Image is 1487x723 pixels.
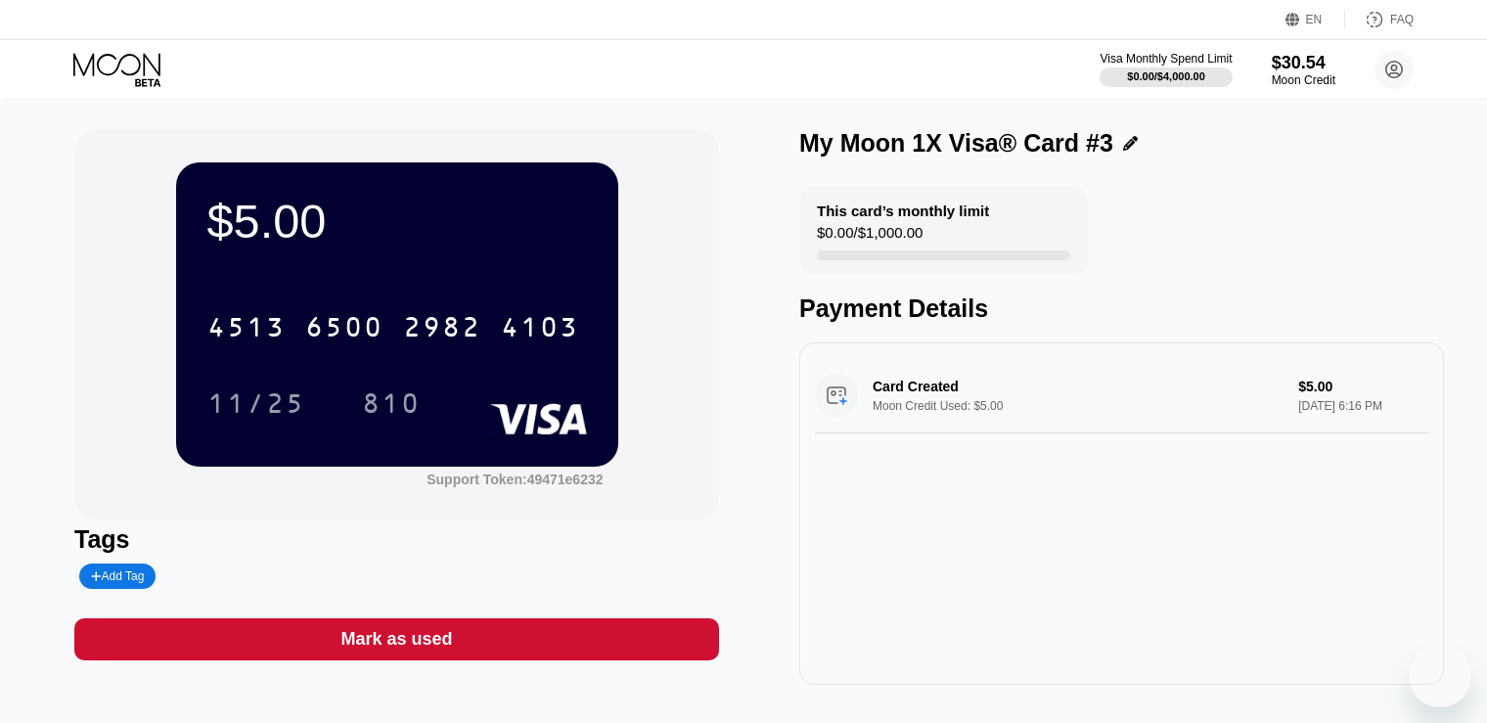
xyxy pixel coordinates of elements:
div: 810 [362,390,421,422]
div: 11/25 [193,379,320,428]
div: Add Tag [79,564,156,589]
div: This card’s monthly limit [817,203,989,219]
div: Mark as used [74,618,719,660]
div: 6500 [305,314,383,345]
div: Tags [74,525,719,554]
div: 810 [347,379,435,428]
div: $30.54 [1272,53,1335,73]
div: $5.00 [207,194,587,249]
div: FAQ [1345,10,1414,29]
div: Support Token:49471e6232 [427,472,603,487]
div: 4513650029824103 [196,302,591,351]
div: Moon Credit [1272,73,1335,87]
div: Visa Monthly Spend Limit$0.00/$4,000.00 [1100,52,1232,87]
div: 11/25 [207,390,305,422]
div: $30.54Moon Credit [1272,53,1335,87]
div: 4513 [207,314,286,345]
div: Visa Monthly Spend Limit [1100,52,1232,66]
div: Mark as used [340,628,452,651]
div: Support Token: 49471e6232 [427,472,603,487]
div: 2982 [403,314,481,345]
div: Payment Details [799,294,1444,323]
div: EN [1306,13,1323,26]
div: Add Tag [91,569,144,583]
div: EN [1285,10,1345,29]
div: $0.00 / $4,000.00 [1127,70,1205,82]
div: FAQ [1390,13,1414,26]
iframe: Button to launch messaging window [1409,645,1471,707]
div: My Moon 1X Visa® Card #3 [799,129,1113,158]
div: $0.00 / $1,000.00 [817,224,923,250]
div: 4103 [501,314,579,345]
